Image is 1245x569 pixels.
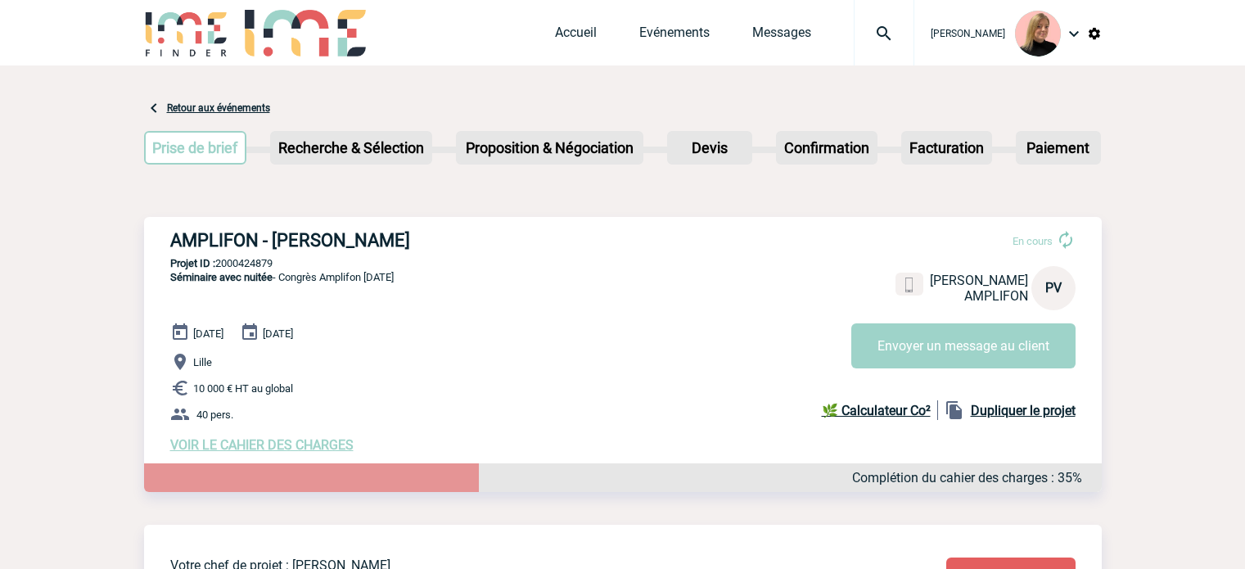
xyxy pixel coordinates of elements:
[778,133,876,163] p: Confirmation
[1013,235,1053,247] span: En cours
[170,230,661,251] h3: AMPLIFON - [PERSON_NAME]
[1015,11,1061,56] img: 131233-0.png
[851,323,1076,368] button: Envoyer un message au client
[964,288,1028,304] span: AMPLIFON
[930,273,1028,288] span: [PERSON_NAME]
[971,403,1076,418] b: Dupliquer le projet
[1045,280,1062,296] span: PV
[902,278,917,292] img: portable.png
[822,403,931,418] b: 🌿 Calculateur Co²
[193,382,293,395] span: 10 000 € HT au global
[669,133,751,163] p: Devis
[196,409,233,421] span: 40 pers.
[458,133,642,163] p: Proposition & Négociation
[272,133,431,163] p: Recherche & Sélection
[822,400,938,420] a: 🌿 Calculateur Co²
[639,25,710,47] a: Evénements
[144,10,229,56] img: IME-Finder
[193,356,212,368] span: Lille
[170,437,354,453] a: VOIR LE CAHIER DES CHARGES
[555,25,597,47] a: Accueil
[146,133,246,163] p: Prise de brief
[170,271,273,283] span: Séminaire avec nuitée
[144,257,1102,269] p: 2000424879
[193,327,223,340] span: [DATE]
[752,25,811,47] a: Messages
[167,102,270,114] a: Retour aux événements
[945,400,964,420] img: file_copy-black-24dp.png
[263,327,293,340] span: [DATE]
[931,28,1005,39] span: [PERSON_NAME]
[903,133,990,163] p: Facturation
[170,271,394,283] span: - Congrès Amplifon [DATE]
[170,257,215,269] b: Projet ID :
[1017,133,1099,163] p: Paiement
